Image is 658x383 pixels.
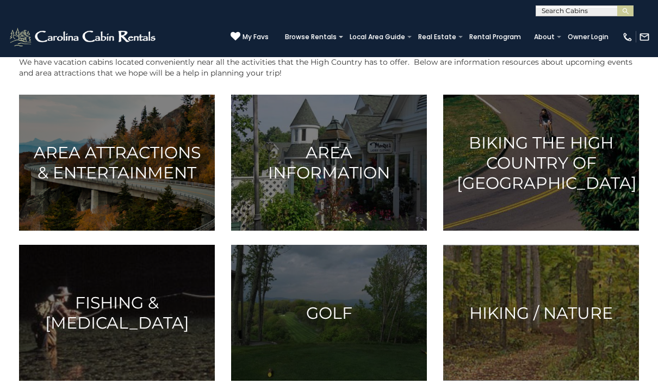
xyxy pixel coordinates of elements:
[231,32,269,42] a: My Favs
[231,245,427,381] a: Golf
[243,32,269,42] span: My Favs
[344,29,411,45] a: Local Area Guide
[562,29,614,45] a: Owner Login
[464,29,526,45] a: Rental Program
[413,29,462,45] a: Real Estate
[529,29,560,45] a: About
[639,32,650,42] img: mail-regular-white.png
[280,29,342,45] a: Browse Rentals
[457,303,625,323] h3: Hiking / Nature
[19,245,215,381] a: Fishing & [MEDICAL_DATA]
[457,133,625,193] h3: Biking the High Country of [GEOGRAPHIC_DATA]
[19,57,639,78] p: We have vacation cabins located conveniently near all the activities that the High Country has to...
[231,95,427,231] a: Area Information
[33,143,201,183] h3: Area Attractions & Entertainment
[622,32,633,42] img: phone-regular-white.png
[8,26,159,48] img: White-1-2.png
[33,293,201,333] h3: Fishing & [MEDICAL_DATA]
[245,303,413,323] h3: Golf
[443,245,639,381] a: Hiking / Nature
[443,95,639,231] a: Biking the High Country of [GEOGRAPHIC_DATA]
[19,95,215,231] a: Area Attractions & Entertainment
[245,143,413,183] h3: Area Information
